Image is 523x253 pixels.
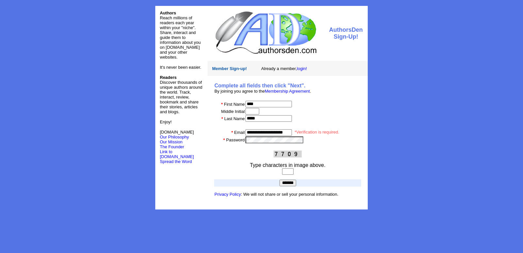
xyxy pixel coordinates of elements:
font: Type characters in image above. [250,162,325,168]
a: login! [297,66,307,71]
a: Privacy Policy [214,192,241,197]
font: Enjoy! [160,119,172,124]
font: Member Sign-up! [212,66,247,71]
font: AuthorsDen Sign-Up! [329,27,363,40]
a: The Founder [160,144,184,149]
font: First Name [224,102,245,107]
b: Complete all fields then click "Next". [214,83,305,88]
a: Link to [DOMAIN_NAME] [160,149,194,159]
font: Email [234,130,245,135]
font: By joining you agree to the . [214,89,311,94]
font: : We will not share or sell your personal information. [214,192,338,197]
a: Spread the Word [160,158,192,164]
img: This Is CAPTCHA Image [274,151,302,157]
font: Already a member, [261,66,307,71]
a: Our Mission [160,139,182,144]
a: Membership Agreement [265,89,310,94]
font: Last Name [224,116,245,121]
font: Password [226,137,245,142]
font: Middle Initial [221,109,245,114]
font: *Verification is required. [295,130,339,135]
font: Spread the Word [160,159,192,164]
font: Discover thousands of unique authors around the world. Track, interact, review, bookmark and shar... [160,75,202,114]
font: [DOMAIN_NAME] [160,130,194,139]
font: Authors [160,10,176,15]
font: Reach millions of readers each year within your "niche". Share, interact and guide them to inform... [160,15,201,60]
img: logo.jpg [214,10,317,55]
b: Readers [160,75,177,80]
a: Our Philosophy [160,135,189,139]
font: It's never been easier. [160,65,201,70]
